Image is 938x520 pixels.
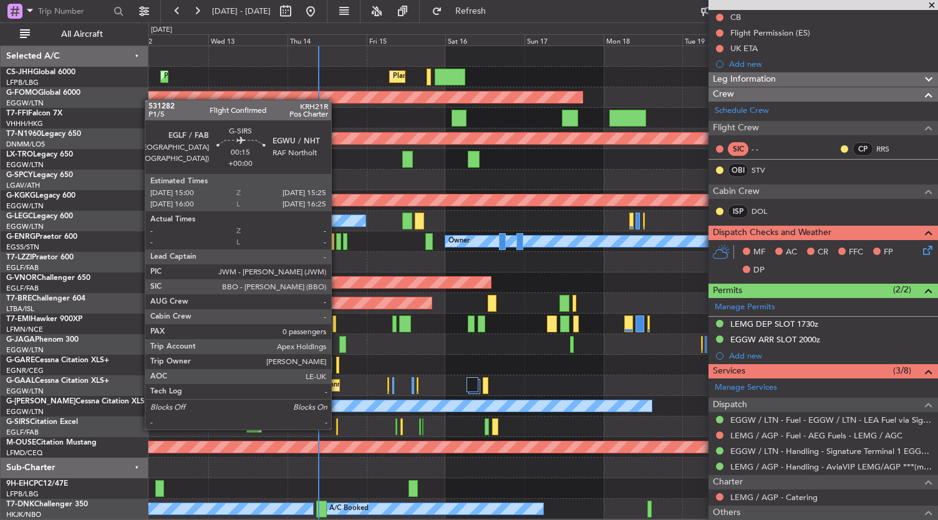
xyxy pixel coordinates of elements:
[6,501,34,508] span: T7-DNK
[6,387,44,396] a: EGGW/LTN
[6,151,73,158] a: LX-TROLegacy 650
[80,294,230,312] div: Planned Maint Warsaw ([GEOGRAPHIC_DATA])
[6,489,39,499] a: LFPB/LBG
[32,30,132,39] span: All Aircraft
[6,181,40,190] a: LGAV/ATH
[6,69,75,76] a: CS-JHHGlobal 6000
[849,246,863,259] span: FFC
[730,492,818,503] a: LEMG / AGP - Catering
[730,415,932,425] a: EGGW / LTN - Fuel - EGGW / LTN - LEA Fuel via Signature in EGGW
[893,283,911,296] span: (2/2)
[715,301,775,314] a: Manage Permits
[6,315,31,323] span: T7-EMI
[728,142,748,156] div: SIC
[6,201,44,211] a: EGGW/LTN
[6,171,33,179] span: G-SPCY
[130,34,209,46] div: Tue 12
[212,6,271,17] span: [DATE] - [DATE]
[6,510,41,519] a: HKJK/NBO
[713,506,740,520] span: Others
[288,34,367,46] div: Thu 14
[853,142,873,156] div: CP
[208,34,288,46] div: Wed 13
[728,205,748,218] div: ISP
[6,110,28,117] span: T7-FFI
[884,246,893,259] span: FP
[6,345,44,355] a: EGGW/LTN
[80,232,276,251] div: Planned Maint [GEOGRAPHIC_DATA] ([GEOGRAPHIC_DATA])
[6,89,80,97] a: G-FOMOGlobal 6000
[713,364,745,378] span: Services
[713,226,831,240] span: Dispatch Checks and Weather
[6,501,88,508] a: T7-DNKChallenger 350
[729,59,932,69] div: Add new
[6,325,43,334] a: LFMN/NCE
[6,222,44,231] a: EGGW/LTN
[752,143,780,155] div: - -
[6,439,97,446] a: M-OUSECitation Mustang
[6,418,30,426] span: G-SIRS
[6,377,35,385] span: G-GAAL
[6,407,44,416] a: EGGW/LTN
[6,69,33,76] span: CS-JHH
[324,376,369,395] div: Planned Maint
[6,480,68,488] a: 9H-EHCPC12/47E
[753,264,765,277] span: DP
[6,130,81,138] a: T7-N1960Legacy 650
[6,284,39,293] a: EGLF/FAB
[730,27,810,38] div: Flight Permission (ES)
[445,7,497,16] span: Refresh
[728,163,748,177] div: OBI
[604,34,683,46] div: Mon 18
[6,119,43,128] a: VHHH/HKG
[715,105,769,117] a: Schedule Crew
[818,246,828,259] span: CR
[730,446,932,456] a: EGGW / LTN - Handling - Signature Terminal 1 EGGW / LTN
[14,24,135,44] button: All Aircraft
[6,110,62,117] a: T7-FFIFalcon 7X
[164,67,360,86] div: Planned Maint [GEOGRAPHIC_DATA] ([GEOGRAPHIC_DATA])
[6,213,73,220] a: G-LEGCLegacy 600
[6,160,44,170] a: EGGW/LTN
[6,428,39,437] a: EGLF/FAB
[6,140,45,149] a: DNMM/LOS
[6,366,44,375] a: EGNR/CEG
[730,461,932,472] a: LEMG / AGP - Handling - AviaVIP LEMG/AGP ***(my handling)***
[730,319,818,329] div: LEMG DEP SLOT 1730z
[329,499,369,518] div: A/C Booked
[445,34,525,46] div: Sat 16
[713,87,734,102] span: Crew
[730,12,741,22] div: CB
[393,67,589,86] div: Planned Maint [GEOGRAPHIC_DATA] ([GEOGRAPHIC_DATA])
[6,377,109,385] a: G-GAALCessna Citation XLS+
[151,25,172,36] div: [DATE]
[786,246,797,259] span: AC
[715,382,777,394] a: Manage Services
[6,99,44,108] a: EGGW/LTN
[448,232,470,251] div: Owner
[6,233,36,241] span: G-ENRG
[713,398,747,412] span: Dispatch
[6,130,41,138] span: T7-N1960
[6,78,39,87] a: LFPB/LBG
[6,315,82,323] a: T7-EMIHawker 900XP
[729,350,932,361] div: Add new
[730,334,820,345] div: EGGW ARR SLOT 2000z
[876,143,904,155] a: RRS
[6,304,34,314] a: LTBA/ISL
[6,448,42,458] a: LFMD/CEQ
[250,417,447,436] div: Planned Maint [GEOGRAPHIC_DATA] ([GEOGRAPHIC_DATA])
[752,206,780,217] a: DOL
[6,171,73,179] a: G-SPCYLegacy 650
[6,295,85,302] a: T7-BREChallenger 604
[38,2,110,21] input: Trip Number
[752,165,780,176] a: STV
[6,357,35,364] span: G-GARE
[367,34,446,46] div: Fri 15
[426,1,501,21] button: Refresh
[6,398,75,405] span: G-[PERSON_NAME]
[6,192,36,200] span: G-KGKG
[6,480,34,488] span: 9H-EHC
[6,336,79,344] a: G-JAGAPhenom 300
[713,475,743,489] span: Charter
